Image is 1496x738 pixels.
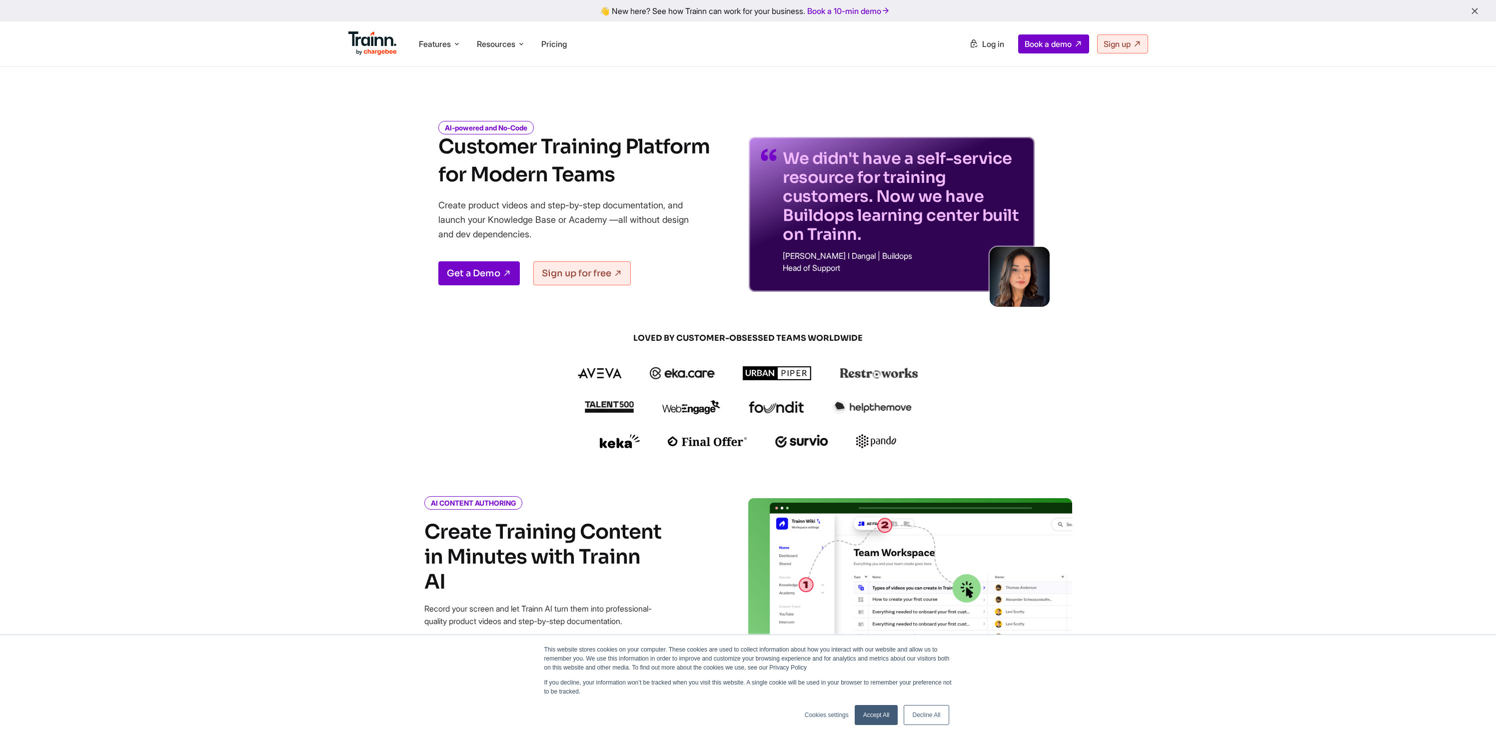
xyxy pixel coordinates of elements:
[855,705,898,725] a: Accept All
[419,38,451,49] span: Features
[990,247,1050,307] img: sabina-buildops.d2e8138.png
[840,368,918,379] img: restroworks logo
[1025,39,1072,49] span: Book a demo
[856,434,896,448] img: pando logo
[805,711,849,720] a: Cookies settings
[668,436,747,446] img: finaloffer logo
[805,4,892,18] a: Book a 10-min demo
[1104,39,1131,49] span: Sign up
[1097,34,1148,53] a: Sign up
[761,149,777,161] img: quotes-purple.41a7099.svg
[424,496,522,510] i: AI CONTENT AUTHORING
[541,39,567,49] a: Pricing
[600,434,640,448] img: keka logo
[424,520,664,595] h2: Create Training Content in Minutes with Trainn AI
[743,366,812,380] img: urbanpiper logo
[584,401,634,413] img: talent500 logo
[438,133,710,189] h1: Customer Training Platform for Modern Teams
[650,367,715,379] img: ekacare logo
[775,435,829,448] img: survio logo
[783,149,1023,244] p: We didn't have a self-service resource for training customers. Now we have Buildops learning cent...
[438,121,534,134] i: AI-powered and No-Code
[783,264,1023,272] p: Head of Support
[508,333,988,344] span: LOVED BY CUSTOMER-OBSESSED TEAMS WORLDWIDE
[963,35,1010,53] a: Log in
[6,6,1490,15] div: 👋 New here? See how Trainn can work for your business.
[424,603,664,628] p: Record your screen and let Trainn AI turn them into professional-quality product videos and step-...
[348,31,397,55] img: Trainn Logo
[477,38,515,49] span: Resources
[438,198,703,241] p: Create product videos and step-by-step documentation, and launch your Knowledge Base or Academy —...
[904,705,949,725] a: Decline All
[982,39,1004,49] span: Log in
[544,678,952,696] p: If you decline, your information won’t be tracked when you visit this website. A single cookie wi...
[438,261,520,285] a: Get a Demo
[748,401,804,413] img: foundit logo
[544,645,952,672] p: This website stores cookies on your computer. These cookies are used to collect information about...
[662,400,720,414] img: webengage logo
[1018,34,1089,53] a: Book a demo
[783,252,1023,260] p: [PERSON_NAME] I Dangal | Buildops
[832,400,912,414] img: helpthemove logo
[578,368,622,378] img: aveva logo
[533,261,631,285] a: Sign up for free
